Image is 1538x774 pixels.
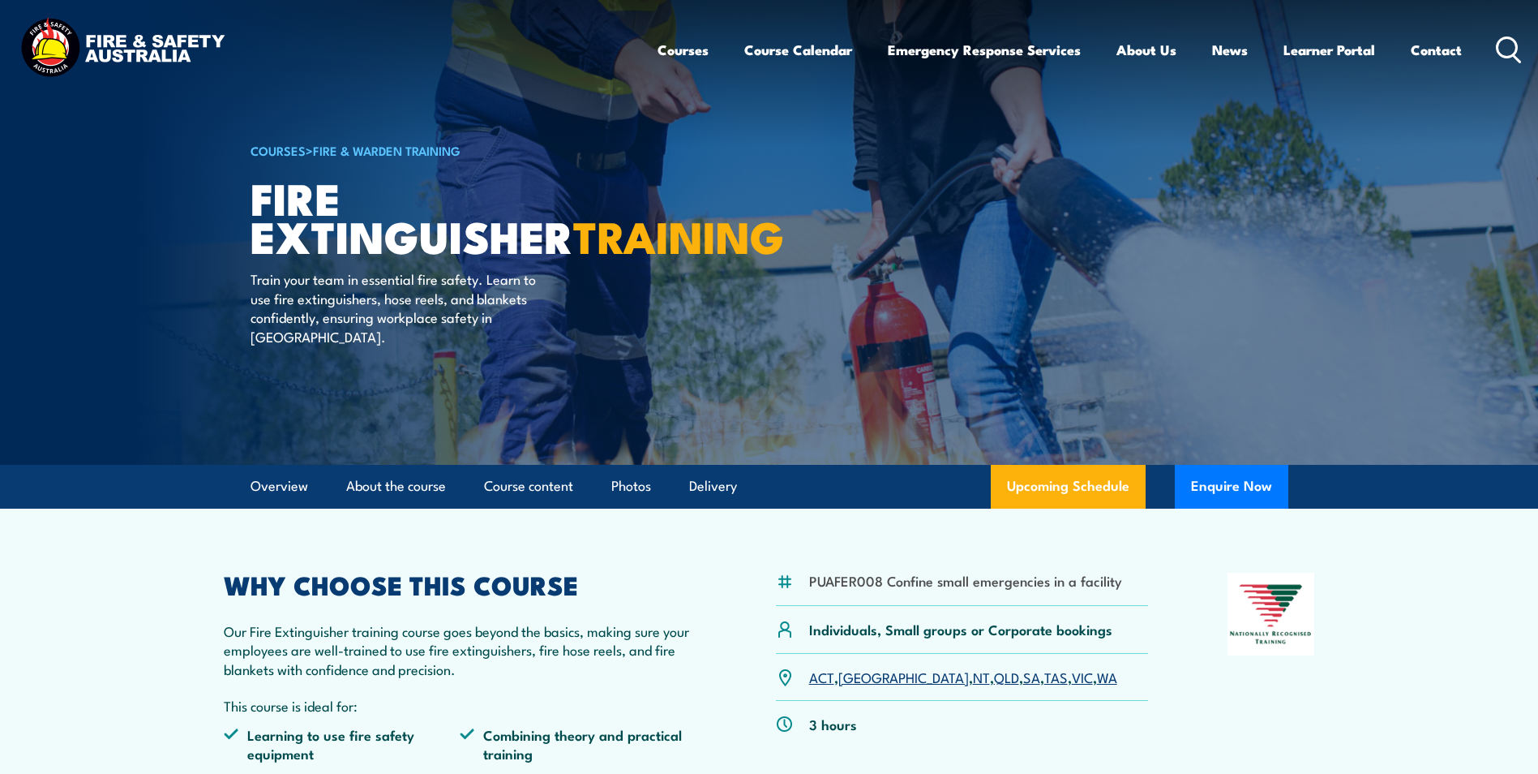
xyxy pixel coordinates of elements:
a: Overview [251,465,308,508]
a: Course Calendar [744,28,852,71]
a: COURSES [251,141,306,159]
a: Delivery [689,465,737,508]
p: , , , , , , , [809,668,1117,686]
a: Contact [1411,28,1462,71]
img: Nationally Recognised Training logo. [1227,573,1315,656]
a: Fire & Warden Training [313,141,461,159]
a: ACT [809,667,834,686]
a: VIC [1072,667,1093,686]
a: News [1212,28,1248,71]
li: PUAFER008 Confine small emergencies in a facility [809,571,1122,590]
a: TAS [1044,667,1068,686]
p: This course is ideal for: [224,696,697,715]
a: Emergency Response Services [888,28,1081,71]
p: Our Fire Extinguisher training course goes beyond the basics, making sure your employees are well... [224,621,697,678]
p: 3 hours [809,715,857,733]
a: SA [1023,667,1040,686]
h1: Fire Extinguisher [251,178,651,254]
a: Learner Portal [1283,28,1375,71]
a: Photos [611,465,651,508]
a: About the course [346,465,446,508]
a: [GEOGRAPHIC_DATA] [838,667,969,686]
h6: > [251,140,651,160]
a: About Us [1116,28,1176,71]
h2: WHY CHOOSE THIS COURSE [224,573,697,596]
strong: TRAINING [573,201,784,269]
a: QLD [994,667,1019,686]
a: Course content [484,465,573,508]
p: Train your team in essential fire safety. Learn to use fire extinguishers, hose reels, and blanke... [251,269,546,346]
button: Enquire Now [1175,465,1288,509]
p: Individuals, Small groups or Corporate bookings [809,620,1112,639]
a: WA [1097,667,1117,686]
a: NT [973,667,990,686]
a: Upcoming Schedule [991,465,1146,509]
li: Learning to use fire safety equipment [224,725,461,763]
a: Courses [658,28,709,71]
li: Combining theory and practical training [460,725,696,763]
